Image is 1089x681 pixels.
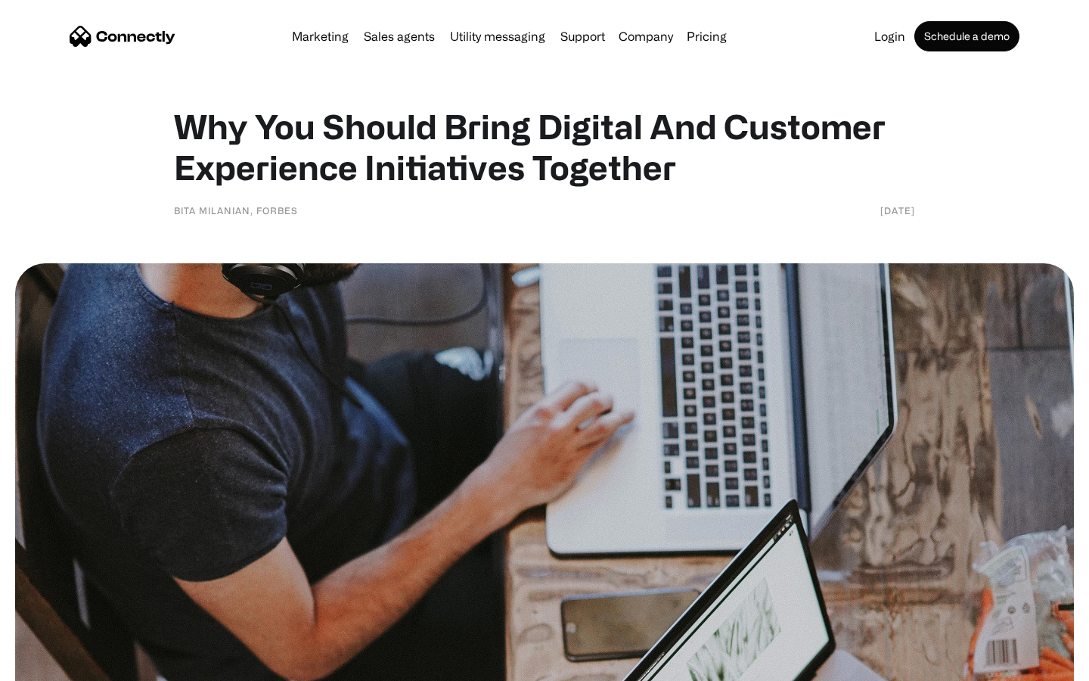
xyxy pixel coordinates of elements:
[15,655,91,676] aside: Language selected: English
[619,26,673,47] div: Company
[174,106,915,188] h1: Why You Should Bring Digital And Customer Experience Initiatives Together
[681,30,733,42] a: Pricing
[30,655,91,676] ul: Language list
[358,30,441,42] a: Sales agents
[880,203,915,218] div: [DATE]
[914,21,1019,51] a: Schedule a demo
[286,30,355,42] a: Marketing
[554,30,611,42] a: Support
[174,203,298,218] div: Bita Milanian, Forbes
[868,30,911,42] a: Login
[444,30,551,42] a: Utility messaging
